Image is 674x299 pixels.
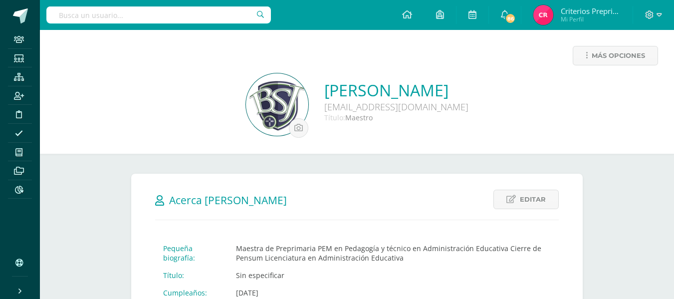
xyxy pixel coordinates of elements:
span: Maestro [345,113,373,122]
td: Maestra de Preprimaria PEM en Pedagogía y técnico en Administración Educativa Cierre de Pensum Li... [228,240,559,267]
a: Más opciones [573,46,658,65]
td: Sin especificar [228,267,559,284]
td: Pequeña biografía: [155,240,228,267]
a: Editar [493,190,559,209]
span: Título: [324,113,345,122]
span: Acerca [PERSON_NAME] [169,193,287,207]
div: [EMAIL_ADDRESS][DOMAIN_NAME] [324,101,468,113]
input: Busca un usuario... [46,6,271,23]
img: d8dba16d7cab546536b5af21b7599bb8.png [533,5,553,25]
span: Criterios Preprimaria [561,6,621,16]
a: [PERSON_NAME] [324,79,468,101]
span: Más opciones [592,46,645,65]
td: Título: [155,267,228,284]
span: Mi Perfil [561,15,621,23]
span: 86 [505,13,516,24]
span: Editar [520,190,546,209]
img: 6600b4344a43f480c83e5c0708fe627b.png [246,73,308,136]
